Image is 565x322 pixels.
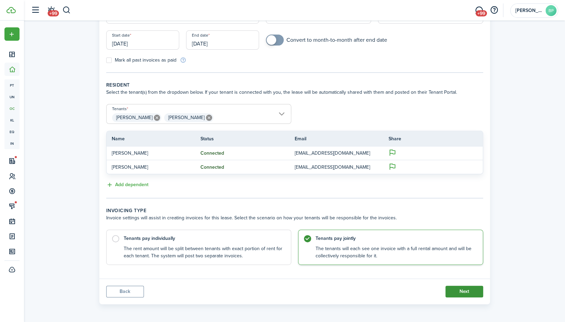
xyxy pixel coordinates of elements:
a: un [4,91,20,103]
span: +99 [476,10,487,16]
img: TenantCloud [7,7,16,13]
th: Status [200,135,295,142]
button: Search [62,4,71,16]
a: in [4,138,20,149]
a: oc [4,103,20,114]
button: Open menu [4,27,20,41]
label: Mark all past invoices as paid [106,57,176,63]
control-radio-card-title: Tenants pay jointly [316,235,476,242]
p: [EMAIL_ADDRESS][DOMAIN_NAME] [295,164,379,171]
th: Share [389,135,483,142]
p: [PERSON_NAME] [112,150,191,157]
wizard-step-header-title: Resident [106,81,483,89]
wizard-step-header-description: Select the tenant(s) from the dropdown below. If your tenant is connected with you, the lease wil... [106,89,483,96]
a: eq [4,126,20,138]
button: Open sidebar [29,4,42,17]
button: Open resource center [488,4,500,16]
p: [EMAIL_ADDRESS][DOMAIN_NAME] [295,150,379,157]
input: mm/dd/yyyy [186,30,259,50]
control-radio-card-description: The rent amount will be split between tenants with exact portion of rent for each tenant. The sys... [124,245,284,259]
button: Back [106,286,144,297]
span: +99 [48,10,59,16]
input: mm/dd/yyyy [106,30,179,50]
span: [PERSON_NAME] [116,114,152,121]
span: Buchanan Property Management [515,8,543,13]
control-radio-card-description: The tenants will each see one invoice with a full rental amount and will be collectively responsi... [316,245,476,259]
avatar-text: BP [545,5,556,16]
a: pt [4,79,20,91]
button: Continue [445,286,483,297]
button: Add dependent [106,181,148,189]
th: Name [107,135,201,142]
th: Email [295,135,389,142]
status: Connected [200,151,224,156]
a: kl [4,114,20,126]
a: Messaging [472,2,486,19]
wizard-step-header-description: Invoice settings will assist in creating invoices for this lease. Select the scenario on how your... [106,214,483,221]
p: [PERSON_NAME] [112,164,191,171]
status: Connected [200,165,224,170]
control-radio-card-title: Tenants pay individually [124,235,284,242]
span: [PERSON_NAME] [168,114,205,121]
a: Notifications [45,2,58,19]
wizard-step-header-title: Invoicing type [106,207,483,214]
